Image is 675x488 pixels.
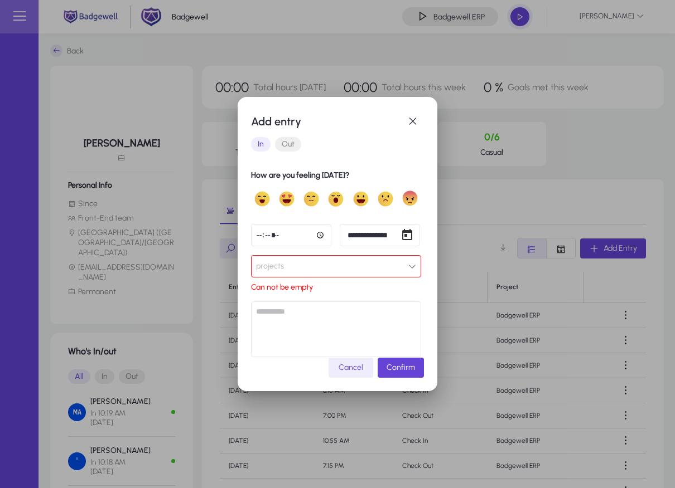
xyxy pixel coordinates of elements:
button: Out [275,137,301,152]
span: projects [256,255,284,277]
h1: Add entry [251,113,402,130]
button: In [251,137,271,152]
button: Open calendar [396,224,418,246]
button: Cancel [329,358,373,378]
button: Confirm [378,358,424,378]
mat-button-toggle-group: Font Style [251,133,424,155]
span: Confirm [387,363,415,372]
h1: How are you feeling [DATE]? [251,169,421,182]
mat-error: Can not be empty [251,281,421,292]
span: Cancel [339,363,363,372]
